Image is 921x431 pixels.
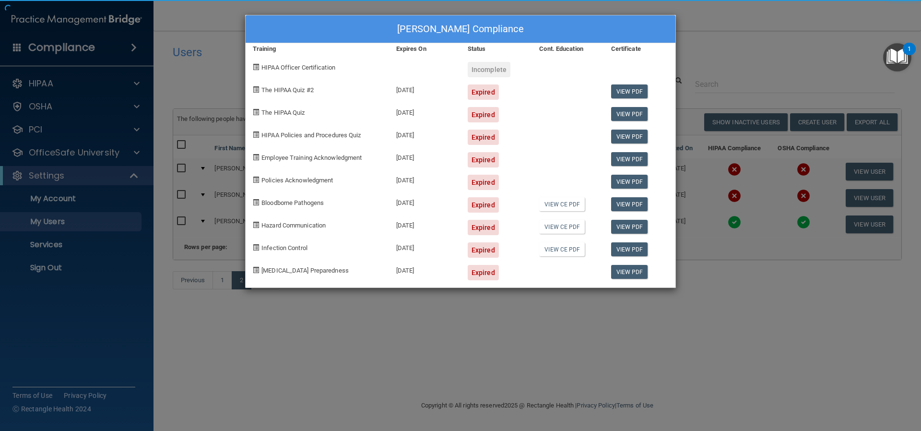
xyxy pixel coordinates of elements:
span: Hazard Communication [261,222,326,229]
div: [DATE] [389,190,460,213]
div: Cont. Education [532,43,603,55]
div: Expired [468,197,499,213]
div: [DATE] [389,235,460,258]
div: Expired [468,107,499,122]
div: Expired [468,130,499,145]
div: [DATE] [389,122,460,145]
div: 1 [908,49,911,61]
a: View PDF [611,84,648,98]
div: Expired [468,84,499,100]
div: Expired [468,152,499,168]
div: [DATE] [389,100,460,122]
span: [MEDICAL_DATA] Preparedness [261,267,349,274]
span: Bloodborne Pathogens [261,199,324,206]
span: The HIPAA Quiz [261,109,305,116]
button: Open Resource Center, 1 new notification [883,43,911,72]
span: Infection Control [261,244,307,251]
div: [DATE] [389,168,460,190]
a: View PDF [611,152,648,166]
a: View CE PDF [539,197,585,211]
div: Expires On [389,43,460,55]
span: Employee Training Acknowledgment [261,154,362,161]
div: Expired [468,175,499,190]
div: [DATE] [389,77,460,100]
div: Training [246,43,389,55]
a: View PDF [611,130,648,144]
span: HIPAA Policies and Procedures Quiz [261,132,361,139]
div: Expired [468,242,499,258]
div: [DATE] [389,213,460,235]
iframe: Drift Widget Chat Controller [755,363,909,401]
a: View CE PDF [539,220,585,234]
a: View PDF [611,197,648,211]
a: View CE PDF [539,242,585,256]
div: Expired [468,220,499,235]
div: Status [460,43,532,55]
a: View PDF [611,265,648,279]
a: View PDF [611,220,648,234]
a: View PDF [611,175,648,189]
span: The HIPAA Quiz #2 [261,86,314,94]
div: [DATE] [389,258,460,280]
a: View PDF [611,107,648,121]
span: HIPAA Officer Certification [261,64,335,71]
div: [PERSON_NAME] Compliance [246,15,675,43]
a: View PDF [611,242,648,256]
span: Policies Acknowledgment [261,177,333,184]
div: Expired [468,265,499,280]
div: [DATE] [389,145,460,168]
div: Incomplete [468,62,510,77]
div: Certificate [604,43,675,55]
